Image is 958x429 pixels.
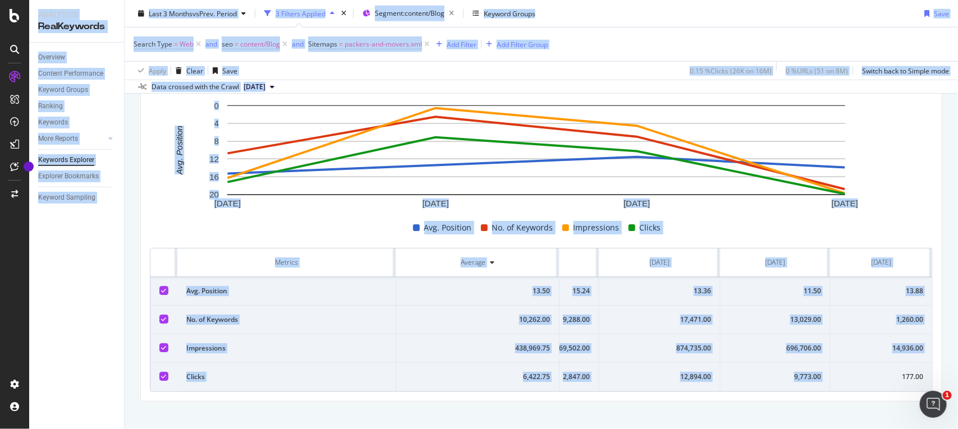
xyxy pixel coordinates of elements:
span: Segment: content/Blog [375,8,444,18]
button: Add Filter [432,38,476,51]
button: [DATE] [239,80,279,94]
span: = [339,39,343,49]
span: Avg. Position [424,221,472,234]
div: 3 Filters Applied [276,8,326,18]
button: Switch back to Simple mode [858,62,949,80]
a: Ranking [38,100,116,112]
text: 8 [214,137,219,146]
div: Save [222,66,237,75]
span: content/Blog [240,36,280,52]
text: 4 [214,119,219,128]
div: [DATE] [872,257,892,267]
div: 13.36 [608,286,711,296]
div: Overview [38,52,65,63]
text: [DATE] [832,199,858,209]
div: 13.88 [840,286,923,296]
div: Apply [149,66,166,75]
span: = [174,39,178,49]
div: 12,894.00 [608,372,711,382]
text: [DATE] [624,199,650,209]
button: Add Filter Group [482,38,548,51]
div: 177.00 [840,372,923,382]
td: Impressions [177,334,396,363]
td: No. of Keywords [177,306,396,334]
text: 16 [209,172,219,182]
span: 2025 Aug. 4th [244,82,265,92]
a: Keyword Groups [38,84,116,96]
div: 10,262.00 [405,315,550,325]
a: Keywords [38,117,116,128]
div: Ranking [38,100,63,112]
div: Tooltip anchor [24,162,34,172]
text: [DATE] [423,199,449,209]
div: [DATE] [766,257,786,267]
div: Add Filter [447,39,476,49]
div: 874,735.00 [608,343,711,353]
span: Search Type [134,39,172,49]
a: Explorer Bookmarks [38,170,116,182]
div: 696,706.00 [730,343,821,353]
div: Explorer Bookmarks [38,170,99,182]
svg: A chart. [150,100,922,212]
button: and [292,39,304,49]
span: vs Prev. Period [192,8,237,18]
span: packers-and-movers.xml [345,36,422,52]
div: Clear [186,66,203,75]
span: Last 3 Months [149,8,192,18]
text: [DATE] [214,199,241,209]
div: 13.50 [405,286,550,296]
div: Save [934,8,949,18]
a: Overview [38,52,116,63]
div: Data crossed with the Crawl [152,82,239,92]
td: Clicks [177,363,396,391]
button: Segment:content/Blog [358,4,459,22]
div: Keywords [38,117,68,128]
span: Sitemaps [308,39,337,49]
div: More Reports [38,133,78,145]
a: Keywords Explorer [38,154,116,166]
div: 13,029.00 [730,315,821,325]
span: Web [180,36,194,52]
div: 14,936.00 [840,343,923,353]
div: Keyword Sampling [38,192,95,204]
div: Add Filter Group [497,39,548,49]
div: 438,969.75 [405,343,550,353]
div: Keyword Groups [484,8,535,18]
text: 0 [214,101,219,110]
div: Content Performance [38,68,103,80]
div: 17,471.00 [608,315,711,325]
a: More Reports [38,133,105,145]
iframe: Intercom live chat [920,391,947,418]
button: Apply [134,62,166,80]
button: Save [208,62,237,80]
button: Clear [171,62,203,80]
div: 0 % URLs ( 51 on 8M ) [786,66,848,75]
button: 3 Filters Applied [260,4,339,22]
div: 6,422.75 [405,372,550,382]
span: Clicks [640,221,661,234]
div: 9,773.00 [730,372,821,382]
span: No. of Keywords [492,221,553,234]
td: Avg. Position [177,277,396,306]
div: 11.50 [730,286,821,296]
button: and [205,39,217,49]
span: 1 [943,391,952,400]
span: Impressions [574,221,620,234]
text: 12 [209,154,219,164]
div: Switch back to Simple mode [862,66,949,75]
div: RealKeywords [38,20,115,33]
div: [DATE] [650,257,670,267]
span: seo [222,39,233,49]
button: Last 3 MonthsvsPrev. Period [134,4,250,22]
button: Save [920,4,949,22]
button: Keyword Groups [468,4,540,22]
text: Avg. Position [175,126,184,176]
div: Average [461,257,485,267]
div: 0.15 % Clicks ( 26K on 16M ) [690,66,772,75]
a: Content Performance [38,68,116,80]
div: times [339,8,349,19]
div: Keywords Explorer [38,154,94,166]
